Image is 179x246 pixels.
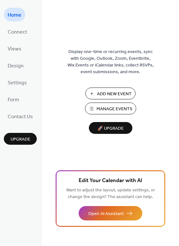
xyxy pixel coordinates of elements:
[8,61,24,71] span: Design
[4,8,25,21] a: Home
[85,88,136,99] button: Add New Event
[97,106,132,112] span: Manage Events
[8,27,27,37] span: Connect
[4,25,31,38] a: Connect
[8,95,19,105] span: Form
[8,78,27,88] span: Settings
[4,42,25,55] a: Views
[89,122,132,134] button: 🚀 Upgrade
[4,109,37,123] a: Contact Us
[4,75,31,89] a: Settings
[85,103,136,114] button: Manage Events
[4,92,23,106] a: Form
[8,10,21,20] span: Home
[79,176,142,185] span: Edit Your Calendar with AI
[79,206,142,220] button: Open AI Assistant
[8,112,33,122] span: Contact Us
[11,136,30,143] span: Upgrade
[66,186,155,201] span: Want to adjust the layout, update settings, or change the design? The assistant can help.
[8,44,21,54] span: Views
[67,49,154,75] span: Display one-time or recurring events, sync with Google, Outlook, Zoom, Eventbrite, Wix Events or ...
[93,124,128,133] span: 🚀 Upgrade
[4,133,37,145] button: Upgrade
[97,91,132,97] span: Add New Event
[88,211,124,217] span: Open AI Assistant
[4,58,27,72] a: Design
